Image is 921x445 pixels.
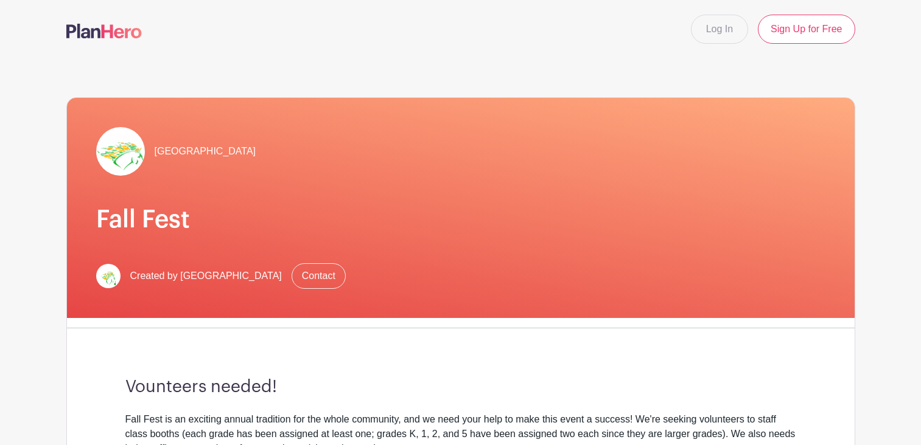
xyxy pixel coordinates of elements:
a: Sign Up for Free [758,15,855,44]
img: Screen%20Shot%202023-09-28%20at%203.51.11%20PM.png [96,127,145,176]
span: [GEOGRAPHIC_DATA] [155,144,256,159]
span: Created by [GEOGRAPHIC_DATA] [130,269,282,283]
a: Log In [691,15,748,44]
a: Contact [292,263,346,289]
h3: Vounteers needed! [125,377,796,398]
img: Screen%20Shot%202023-09-28%20at%203.51.11%20PM.png [96,264,121,288]
img: logo-507f7623f17ff9eddc593b1ce0a138ce2505c220e1c5a4e2b4648c50719b7d32.svg [66,24,142,38]
h1: Fall Fest [96,205,825,234]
